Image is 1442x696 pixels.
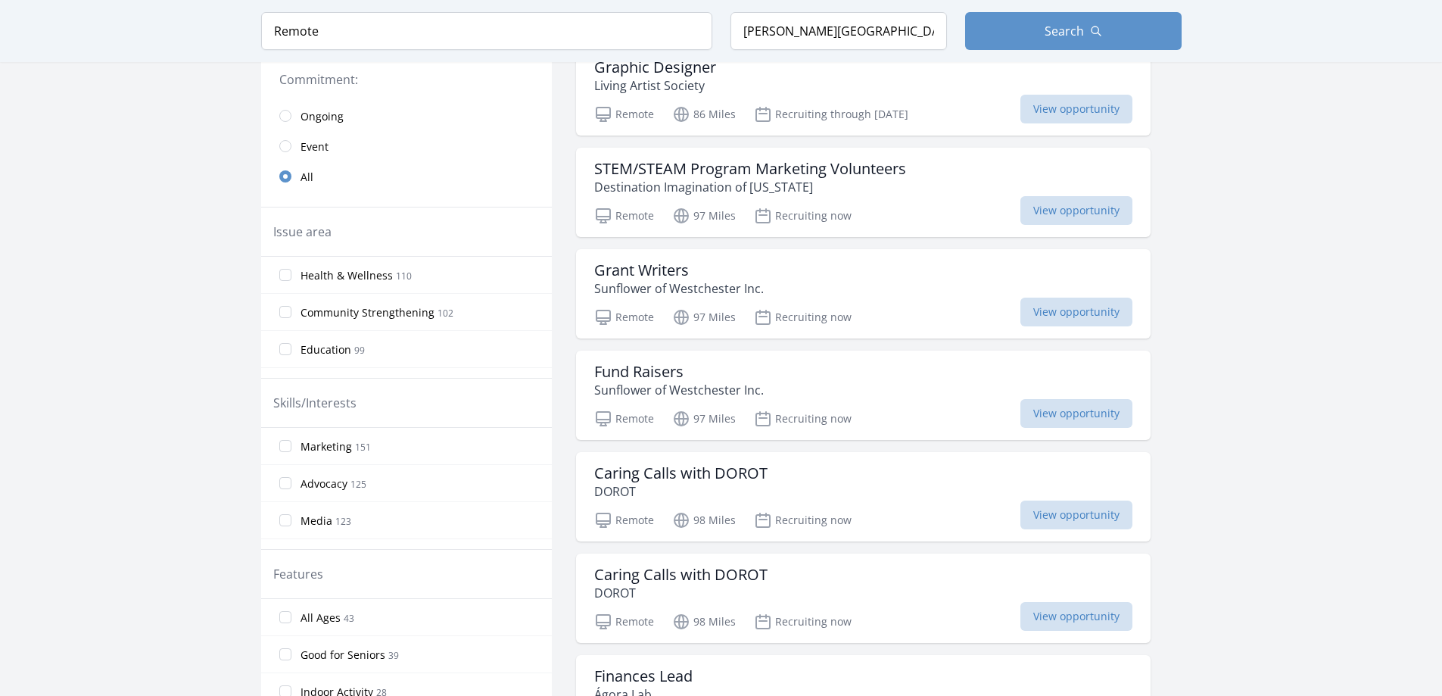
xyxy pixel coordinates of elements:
p: 97 Miles [672,410,736,428]
input: Media 123 [279,514,291,526]
p: Remote [594,105,654,123]
input: All Ages 43 [279,611,291,623]
span: 151 [355,441,371,454]
span: Advocacy [301,476,347,492]
a: Caring Calls with DOROT DOROT Remote 98 Miles Recruiting now View opportunity [576,554,1151,643]
p: 97 Miles [672,207,736,225]
p: Sunflower of Westchester Inc. [594,279,764,298]
legend: Issue area [273,223,332,241]
a: Caring Calls with DOROT DOROT Remote 98 Miles Recruiting now View opportunity [576,452,1151,542]
p: 86 Miles [672,105,736,123]
span: View opportunity [1020,95,1132,123]
span: View opportunity [1020,501,1132,529]
p: Recruiting now [754,511,852,529]
a: STEM/STEAM Program Marketing Volunteers Destination Imagination of [US_STATE] Remote 97 Miles Rec... [576,148,1151,237]
span: All [301,170,313,185]
span: Event [301,139,329,154]
legend: Features [273,565,323,583]
span: Community Strengthening [301,305,434,320]
span: View opportunity [1020,298,1132,326]
h3: Graphic Designer [594,58,716,76]
h3: STEM/STEAM Program Marketing Volunteers [594,160,906,178]
h3: Fund Raisers [594,363,764,381]
legend: Commitment: [279,70,534,89]
span: Ongoing [301,109,344,124]
p: Destination Imagination of [US_STATE] [594,178,906,196]
h3: Caring Calls with DOROT [594,566,768,584]
span: 110 [396,270,412,282]
a: Fund Raisers Sunflower of Westchester Inc. Remote 97 Miles Recruiting now View opportunity [576,351,1151,440]
p: Remote [594,613,654,631]
input: Health & Wellness 110 [279,269,291,281]
input: Location [730,12,947,50]
p: DOROT [594,584,768,602]
p: Living Artist Society [594,76,716,95]
p: Remote [594,511,654,529]
p: 97 Miles [672,308,736,326]
p: Recruiting now [754,613,852,631]
p: Recruiting now [754,207,852,225]
a: Event [261,131,552,161]
p: Remote [594,308,654,326]
span: Good for Seniors [301,648,385,663]
span: View opportunity [1020,602,1132,631]
p: Recruiting now [754,410,852,428]
span: View opportunity [1020,196,1132,225]
span: All Ages [301,610,341,626]
p: Sunflower of Westchester Inc. [594,381,764,399]
input: Keyword [261,12,712,50]
input: Advocacy 125 [279,477,291,489]
h3: Finances Lead [594,667,693,685]
p: 98 Miles [672,613,736,631]
span: Marketing [301,439,352,454]
p: DOROT [594,482,768,501]
a: Ongoing [261,101,552,131]
span: 125 [350,478,366,491]
span: Health & Wellness [301,268,393,283]
span: 99 [354,344,365,357]
button: Search [965,12,1182,50]
input: Education 99 [279,343,291,355]
h3: Caring Calls with DOROT [594,464,768,482]
span: Search [1045,22,1084,40]
p: 98 Miles [672,511,736,529]
span: Education [301,342,351,357]
span: 102 [438,307,453,320]
p: Recruiting now [754,308,852,326]
span: Media [301,513,332,529]
span: 123 [335,515,351,528]
span: 43 [344,612,354,625]
span: 39 [388,649,399,662]
input: Community Strengthening 102 [279,306,291,318]
p: Remote [594,410,654,428]
input: Marketing 151 [279,440,291,452]
a: All [261,161,552,192]
p: Remote [594,207,654,225]
a: Grant Writers Sunflower of Westchester Inc. Remote 97 Miles Recruiting now View opportunity [576,249,1151,339]
p: Recruiting through [DATE] [754,105,908,123]
span: View opportunity [1020,399,1132,428]
legend: Skills/Interests [273,394,357,412]
h3: Grant Writers [594,261,764,279]
a: Graphic Designer Living Artist Society Remote 86 Miles Recruiting through [DATE] View opportunity [576,46,1151,136]
input: Good for Seniors 39 [279,648,291,660]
